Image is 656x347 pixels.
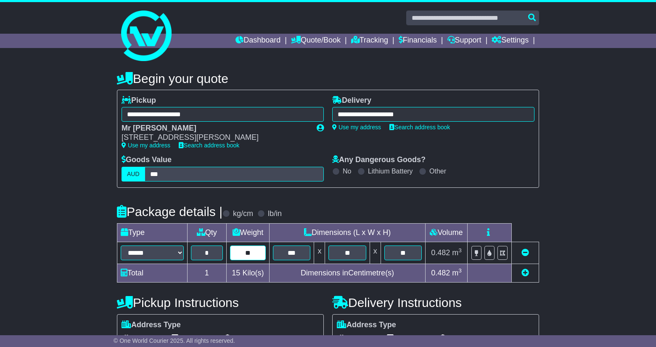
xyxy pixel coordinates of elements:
label: AUD [122,167,145,182]
td: Volume [425,223,467,242]
sup: 3 [458,267,462,274]
td: Total [117,264,188,282]
label: Other [429,167,446,175]
label: kg/cm [233,209,253,219]
div: [STREET_ADDRESS][PERSON_NAME] [122,133,308,142]
td: Type [117,223,188,242]
span: 0.482 [431,269,450,277]
span: Commercial [386,331,430,344]
span: Air & Sea Depot [223,331,280,344]
h4: Package details | [117,205,222,219]
div: Mr [PERSON_NAME] [122,124,308,133]
td: x [370,242,381,264]
span: m [452,269,462,277]
a: Settings [492,34,529,48]
label: Address Type [337,320,396,330]
label: Goods Value [122,155,172,165]
label: lb/in [268,209,282,219]
label: Pickup [122,96,156,105]
h4: Pickup Instructions [117,296,324,310]
td: Dimensions (L x W x H) [270,223,426,242]
span: m [452,248,462,257]
span: 15 [232,269,240,277]
sup: 3 [458,247,462,254]
td: Qty [188,223,227,242]
a: Use my address [332,124,381,131]
a: Support [447,34,481,48]
span: Commercial [171,331,214,344]
td: 1 [188,264,227,282]
td: Weight [226,223,270,242]
a: Financials [399,34,437,48]
td: x [314,242,325,264]
a: Use my address [122,142,170,149]
h4: Delivery Instructions [332,296,539,310]
h4: Begin your quote [117,72,539,85]
a: Search address book [389,124,450,131]
span: Residential [337,331,378,344]
label: Any Dangerous Goods? [332,155,426,165]
a: Search address book [179,142,239,149]
label: Address Type [122,320,181,330]
td: Kilo(s) [226,264,270,282]
span: © One World Courier 2025. All rights reserved. [114,337,235,344]
span: Air & Sea Depot [439,331,495,344]
a: Quote/Book [291,34,341,48]
span: Residential [122,331,162,344]
label: Lithium Battery [368,167,413,175]
td: Dimensions in Centimetre(s) [270,264,426,282]
a: Dashboard [235,34,280,48]
a: Add new item [521,269,529,277]
a: Remove this item [521,248,529,257]
label: No [343,167,351,175]
span: 0.482 [431,248,450,257]
label: Delivery [332,96,371,105]
a: Tracking [351,34,388,48]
